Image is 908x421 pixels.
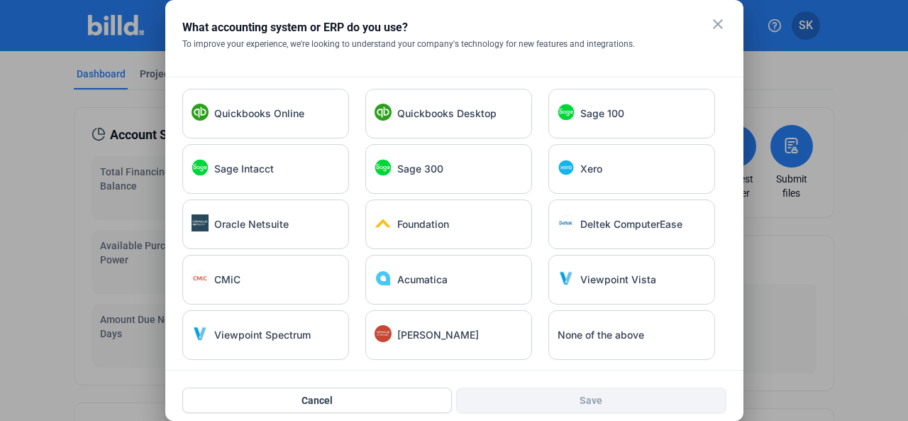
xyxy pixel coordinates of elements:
span: Deltek ComputerEase [580,217,682,231]
span: [PERSON_NAME] [397,328,479,342]
div: What accounting system or ERP do you use? [182,17,691,35]
span: None of the above [558,328,644,342]
span: Xero [580,162,602,176]
div: To improve your experience, we're looking to understand your company's technology for new feature... [182,38,726,50]
mat-icon: close [709,16,726,33]
span: Quickbooks Online [214,106,304,121]
button: Cancel [182,388,453,413]
span: Viewpoint Spectrum [214,328,311,342]
span: Sage 100 [580,106,624,121]
span: Sage 300 [397,162,443,176]
span: Viewpoint Vista [580,273,656,287]
span: Sage Intacct [214,162,274,176]
button: Save [456,388,726,413]
span: Foundation [397,217,449,231]
span: Acumatica [397,273,448,287]
span: Quickbooks Desktop [397,106,497,121]
span: CMiC [214,273,240,287]
span: Oracle Netsuite [214,217,289,231]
